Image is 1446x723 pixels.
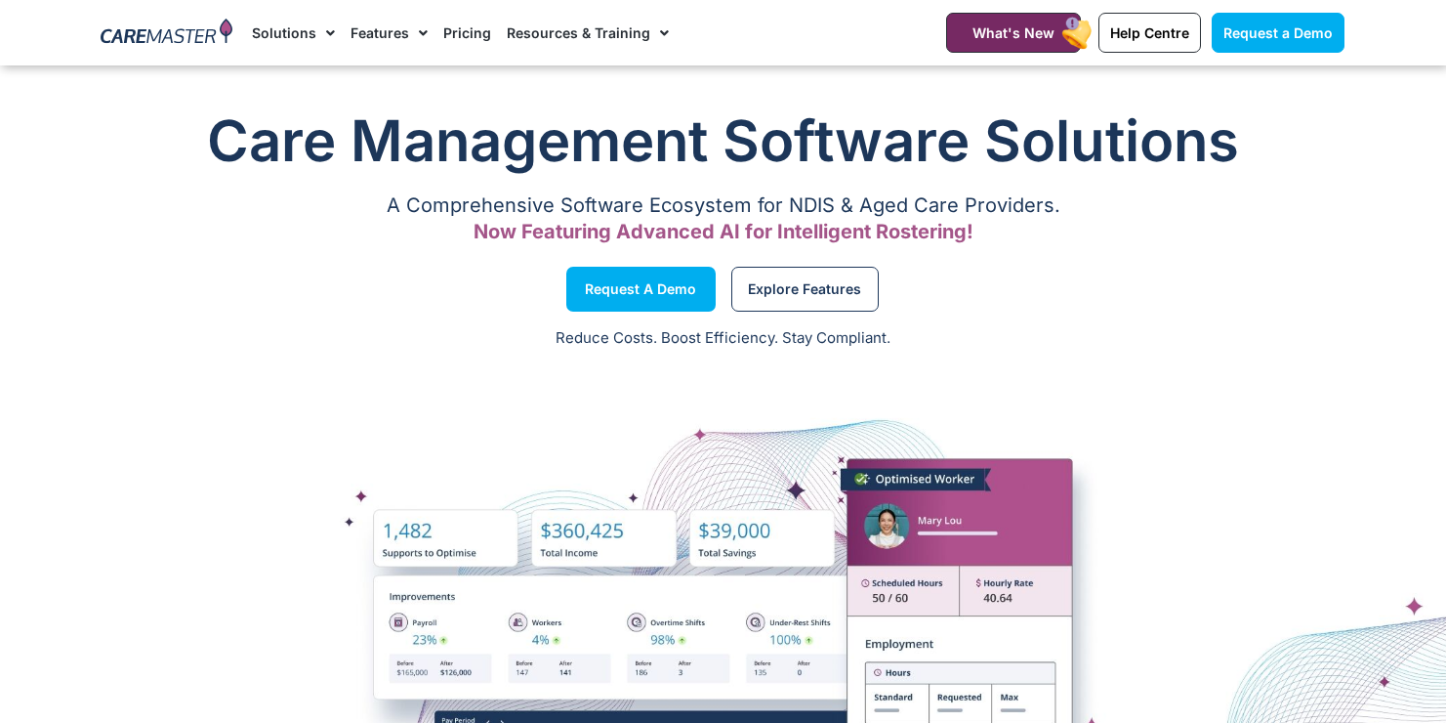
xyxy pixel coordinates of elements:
[12,327,1434,350] p: Reduce Costs. Boost Efficiency. Stay Compliant.
[102,102,1345,180] h1: Care Management Software Solutions
[1212,13,1344,53] a: Request a Demo
[731,267,879,312] a: Explore Features
[946,13,1081,53] a: What's New
[748,284,861,294] span: Explore Features
[1110,24,1189,41] span: Help Centre
[585,284,696,294] span: Request a Demo
[566,267,716,312] a: Request a Demo
[102,199,1345,212] p: A Comprehensive Software Ecosystem for NDIS & Aged Care Providers.
[101,19,232,48] img: CareMaster Logo
[474,220,973,243] span: Now Featuring Advanced AI for Intelligent Rostering!
[972,24,1054,41] span: What's New
[1223,24,1333,41] span: Request a Demo
[1098,13,1201,53] a: Help Centre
